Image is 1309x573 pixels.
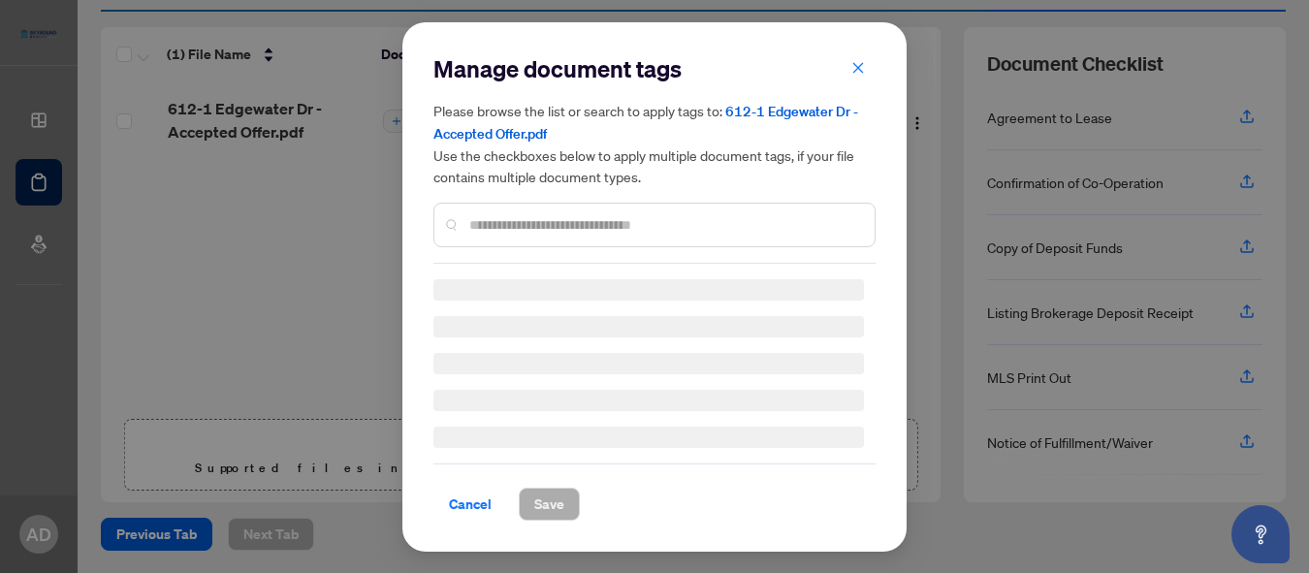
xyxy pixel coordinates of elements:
h2: Manage document tags [433,53,876,84]
h5: Please browse the list or search to apply tags to: Use the checkboxes below to apply multiple doc... [433,100,876,187]
button: Cancel [433,488,507,521]
button: Save [519,488,580,521]
button: Open asap [1231,505,1290,563]
span: Cancel [449,489,492,520]
span: close [851,60,865,74]
span: 612-1 Edgewater Dr - Accepted Offer.pdf [433,103,858,143]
